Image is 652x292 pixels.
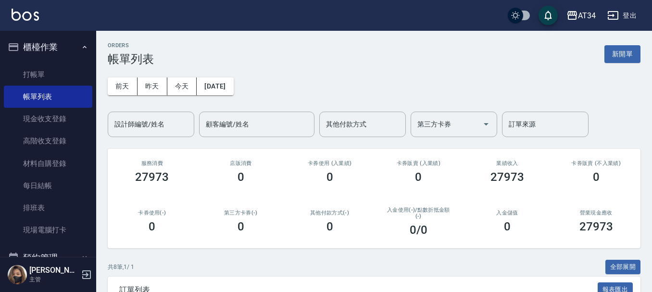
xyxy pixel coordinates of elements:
button: 今天 [167,77,197,95]
button: [DATE] [197,77,233,95]
button: save [539,6,558,25]
h3: 27973 [135,170,169,184]
p: 共 8 筆, 1 / 1 [108,263,134,271]
a: 現場電腦打卡 [4,219,92,241]
button: 昨天 [138,77,167,95]
div: AT34 [578,10,596,22]
h3: 帳單列表 [108,52,154,66]
h3: 0 [504,220,511,233]
h2: 卡券販賣 (入業績) [386,160,451,166]
a: 高階收支登錄 [4,130,92,152]
h2: 第三方卡券(-) [208,210,274,216]
a: 每日結帳 [4,175,92,197]
button: 櫃檯作業 [4,35,92,60]
a: 排班表 [4,197,92,219]
a: 帳單列表 [4,86,92,108]
h2: 入金使用(-) /點數折抵金額(-) [386,207,451,219]
button: Open [478,116,494,132]
button: 全部展開 [605,260,641,275]
a: 材料自購登錄 [4,152,92,175]
h2: 店販消費 [208,160,274,166]
h3: 0 [238,220,244,233]
h5: [PERSON_NAME] [29,266,78,275]
h3: 27973 [579,220,613,233]
p: 主管 [29,275,78,284]
h3: 0 [415,170,422,184]
button: AT34 [563,6,600,25]
a: 現金收支登錄 [4,108,92,130]
h2: 卡券販賣 (不入業績) [563,160,629,166]
h2: 業績收入 [475,160,540,166]
h3: 0 [326,170,333,184]
button: 新開單 [604,45,640,63]
a: 打帳單 [4,63,92,86]
h3: 0 [326,220,333,233]
a: 新開單 [604,49,640,58]
h2: ORDERS [108,42,154,49]
img: Logo [12,9,39,21]
h2: 營業現金應收 [563,210,629,216]
h3: 27973 [490,170,524,184]
h2: 其他付款方式(-) [297,210,363,216]
h3: 0 [149,220,155,233]
h3: 0 [238,170,244,184]
button: 預約管理 [4,245,92,270]
h3: 服務消費 [119,160,185,166]
h2: 卡券使用(-) [119,210,185,216]
h3: 0 /0 [410,223,427,237]
button: 登出 [603,7,640,25]
img: Person [8,265,27,284]
button: 前天 [108,77,138,95]
h3: 0 [593,170,600,184]
h2: 入金儲值 [475,210,540,216]
h2: 卡券使用 (入業績) [297,160,363,166]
